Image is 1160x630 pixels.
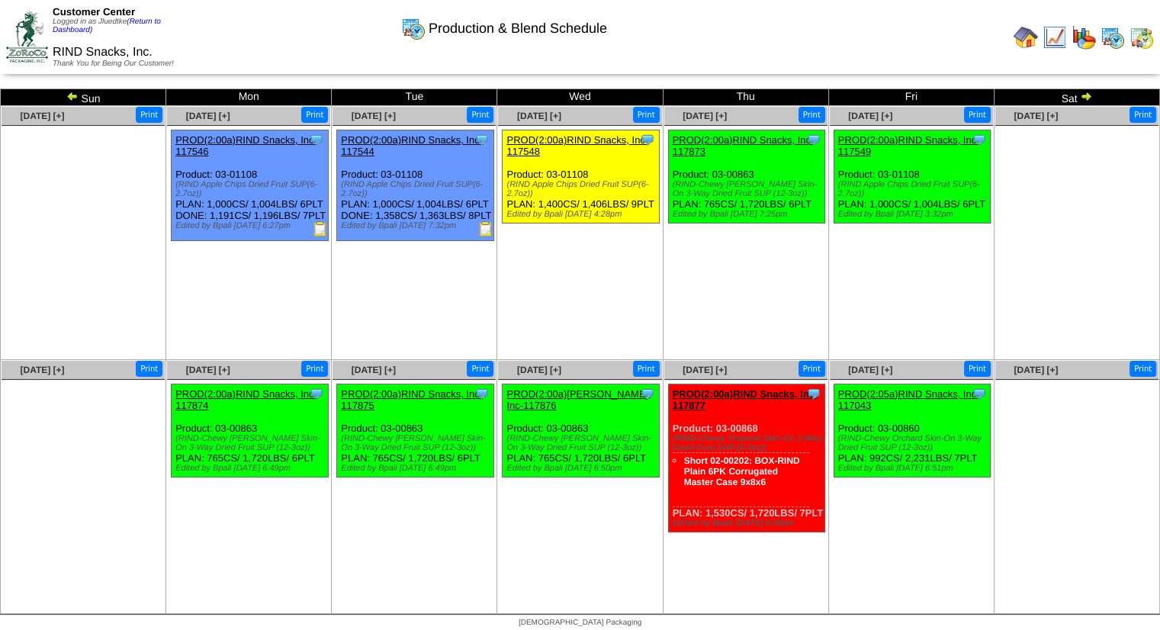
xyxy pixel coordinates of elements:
[53,18,161,34] a: (Return to Dashboard)
[53,46,153,59] span: RIND Snacks, Inc.
[166,89,332,106] td: Mon
[467,107,493,123] button: Print
[172,384,329,477] div: Product: 03-00863 PLAN: 765CS / 1,720LBS / 6PLT
[838,434,991,452] div: (RIND-Chewy Orchard Skin-On 3-Way Dried Fruit SUP (12-3oz))
[136,361,162,377] button: Print
[53,6,135,18] span: Customer Center
[506,388,651,411] a: PROD(2:00a)[PERSON_NAME], Inc-117876
[352,111,396,121] a: [DATE] [+]
[506,180,659,198] div: (RIND Apple Chips Dried Fruit SUP(6-2.7oz))
[848,365,892,375] a: [DATE] [+]
[1,89,166,106] td: Sun
[1080,90,1092,102] img: arrowright.gif
[1014,25,1038,50] img: home.gif
[1129,25,1154,50] img: calendarinout.gif
[673,434,825,452] div: (RIND-Chewy Tropical Skin-On 3-Way Dried Fruit SUP (6-3oz))
[175,464,328,473] div: Edited by Bpali [DATE] 6:49pm
[175,221,328,230] div: Edited by Bpali [DATE] 6:27pm
[341,134,483,157] a: PROD(2:00a)RIND Snacks, Inc-117544
[848,111,892,121] a: [DATE] [+]
[429,21,607,37] span: Production & Blend Schedule
[640,386,655,401] img: Tooltip
[1129,107,1156,123] button: Print
[834,130,991,223] div: Product: 03-01108 PLAN: 1,000CS / 1,004LBS / 6PLT
[175,388,317,411] a: PROD(2:00a)RIND Snacks, Inc-117874
[503,384,660,477] div: Product: 03-00863 PLAN: 765CS / 1,720LBS / 6PLT
[673,134,815,157] a: PROD(2:00a)RIND Snacks, Inc-117873
[972,132,987,147] img: Tooltip
[806,386,821,401] img: Tooltip
[53,59,174,68] span: Thank You for Being Our Customer!
[497,89,663,106] td: Wed
[309,386,324,401] img: Tooltip
[337,384,494,477] div: Product: 03-00863 PLAN: 765CS / 1,720LBS / 6PLT
[834,384,991,477] div: Product: 03-00860 PLAN: 992CS / 2,231LBS / 7PLT
[506,464,659,473] div: Edited by Bpali [DATE] 6:50pm
[668,384,825,532] div: Product: 03-00868 PLAN: 1,530CS / 1,720LBS / 7PLT
[684,455,800,487] a: Short 02-00202: BOX-RIND Plain 6PK Corrugated Master Case 9x8x6
[799,107,825,123] button: Print
[313,221,328,236] img: Production Report
[53,18,161,34] span: Logged in as Jluedtke
[341,221,493,230] div: Edited by Bpali [DATE] 7:32pm
[673,519,825,528] div: Edited by Bpali [DATE] 6:50pm
[1101,25,1125,50] img: calendarprod.gif
[683,111,727,121] a: [DATE] [+]
[478,221,493,236] img: Production Report
[172,130,329,241] div: Product: 03-01108 PLAN: 1,000CS / 1,004LBS / 6PLT DONE: 1,191CS / 1,196LBS / 7PLT
[352,365,396,375] a: [DATE] [+]
[668,130,825,223] div: Product: 03-00863 PLAN: 765CS / 1,720LBS / 6PLT
[66,90,79,102] img: arrowleft.gif
[20,111,64,121] a: [DATE] [+]
[838,134,980,157] a: PROD(2:00a)RIND Snacks, Inc-117549
[175,434,328,452] div: (RIND-Chewy [PERSON_NAME] Skin-On 3-Way Dried Fruit SUP (12-3oz))
[474,386,490,401] img: Tooltip
[309,132,324,147] img: Tooltip
[467,361,493,377] button: Print
[1014,365,1058,375] a: [DATE] [+]
[341,464,493,473] div: Edited by Bpali [DATE] 6:49pm
[175,180,328,198] div: (RIND Apple Chips Dried Fruit SUP(6-2.7oz))
[506,434,659,452] div: (RIND-Chewy [PERSON_NAME] Skin-On 3-Way Dried Fruit SUP (12-3oz))
[972,386,987,401] img: Tooltip
[175,134,317,157] a: PROD(2:00a)RIND Snacks, Inc-117546
[673,210,825,219] div: Edited by Bpali [DATE] 7:25pm
[6,11,48,63] img: ZoRoCo_Logo(Green%26Foil)%20jpg.webp
[964,107,991,123] button: Print
[301,361,328,377] button: Print
[683,365,727,375] a: [DATE] [+]
[1043,25,1067,50] img: line_graph.gif
[806,132,821,147] img: Tooltip
[186,111,230,121] a: [DATE] [+]
[341,388,483,411] a: PROD(2:00a)RIND Snacks, Inc-117875
[517,111,561,121] span: [DATE] [+]
[673,180,825,198] div: (RIND-Chewy [PERSON_NAME] Skin-On 3-Way Dried Fruit SUP (12-3oz))
[301,107,328,123] button: Print
[640,132,655,147] img: Tooltip
[20,365,64,375] a: [DATE] [+]
[517,365,561,375] a: [DATE] [+]
[633,107,660,123] button: Print
[341,180,493,198] div: (RIND Apple Chips Dried Fruit SUP(6-2.7oz))
[838,388,980,411] a: PROD(2:05a)RIND Snacks, Inc-117043
[799,361,825,377] button: Print
[401,16,426,40] img: calendarprod.gif
[828,89,994,106] td: Fri
[506,210,659,219] div: Edited by Bpali [DATE] 4:28pm
[1014,111,1058,121] a: [DATE] [+]
[838,210,991,219] div: Edited by Bpali [DATE] 3:32pm
[519,619,641,627] span: [DEMOGRAPHIC_DATA] Packaging
[838,180,991,198] div: (RIND Apple Chips Dried Fruit SUP(6-2.7oz))
[136,107,162,123] button: Print
[964,361,991,377] button: Print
